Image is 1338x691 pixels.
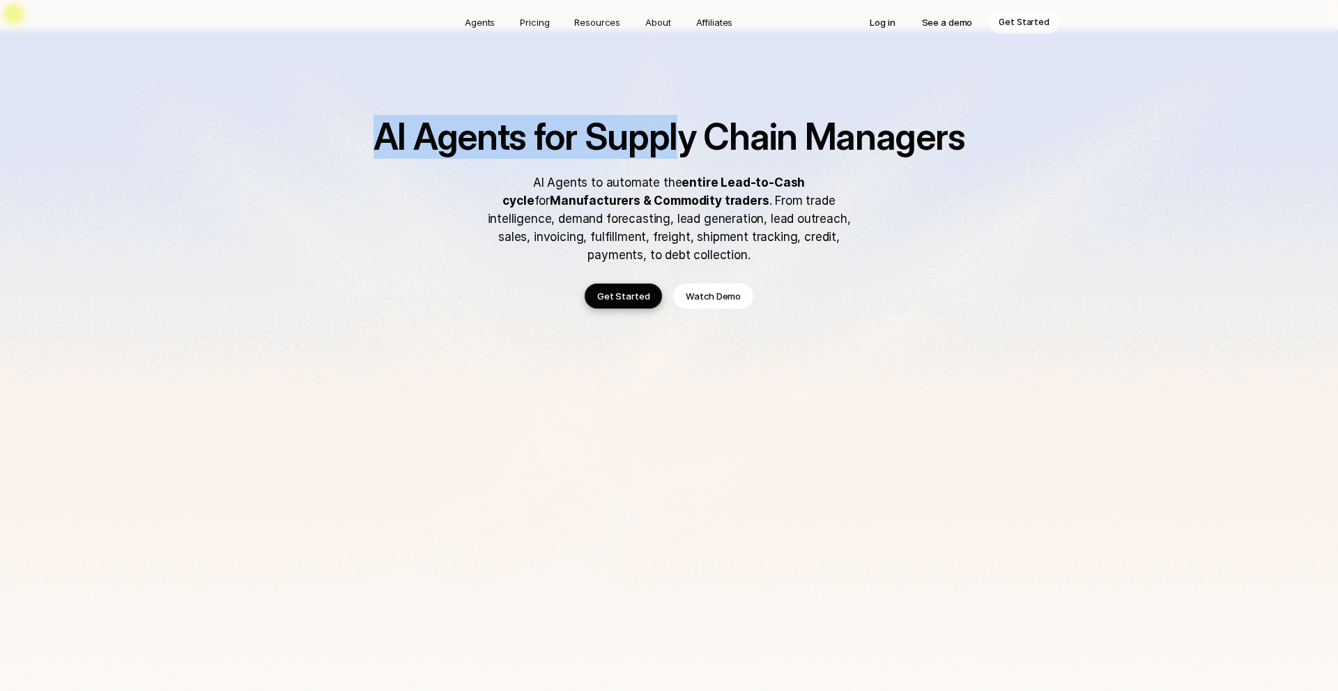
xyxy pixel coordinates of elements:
p: Get Started [597,289,650,303]
strong: Manufacturers & Commodity traders [550,194,769,208]
p: AI Agents to automate the for . From trade intelligence, demand forecasting, lead generation, lea... [474,173,864,264]
a: Watch Demo [673,284,753,309]
h1: AI Agents for Supply Chain Managers [362,118,976,157]
a: Get Started [585,284,663,309]
p: Watch Demo [686,289,741,303]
